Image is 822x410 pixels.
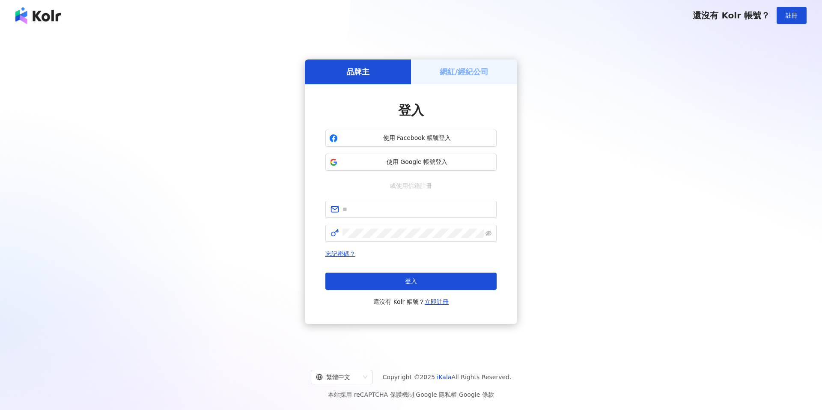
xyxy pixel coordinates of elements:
[437,374,452,380] a: iKala
[341,158,493,166] span: 使用 Google 帳號登入
[341,134,493,143] span: 使用 Facebook 帳號登入
[15,7,61,24] img: logo
[346,66,369,77] h5: 品牌主
[777,7,807,24] button: 註冊
[398,103,424,118] span: 登入
[693,10,770,21] span: 還沒有 Kolr 帳號？
[384,181,438,190] span: 或使用信箱註冊
[325,154,497,171] button: 使用 Google 帳號登入
[373,297,449,307] span: 還沒有 Kolr 帳號？
[383,372,512,382] span: Copyright © 2025 All Rights Reserved.
[440,66,489,77] h5: 網紅/經紀公司
[328,389,494,400] span: 本站採用 reCAPTCHA 保護機制
[405,278,417,285] span: 登入
[316,370,360,384] div: 繁體中文
[416,391,457,398] a: Google 隱私權
[325,130,497,147] button: 使用 Facebook 帳號登入
[485,230,491,236] span: eye-invisible
[425,298,449,305] a: 立即註冊
[457,391,459,398] span: |
[414,391,416,398] span: |
[459,391,494,398] a: Google 條款
[786,12,798,19] span: 註冊
[325,273,497,290] button: 登入
[325,250,355,257] a: 忘記密碼？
